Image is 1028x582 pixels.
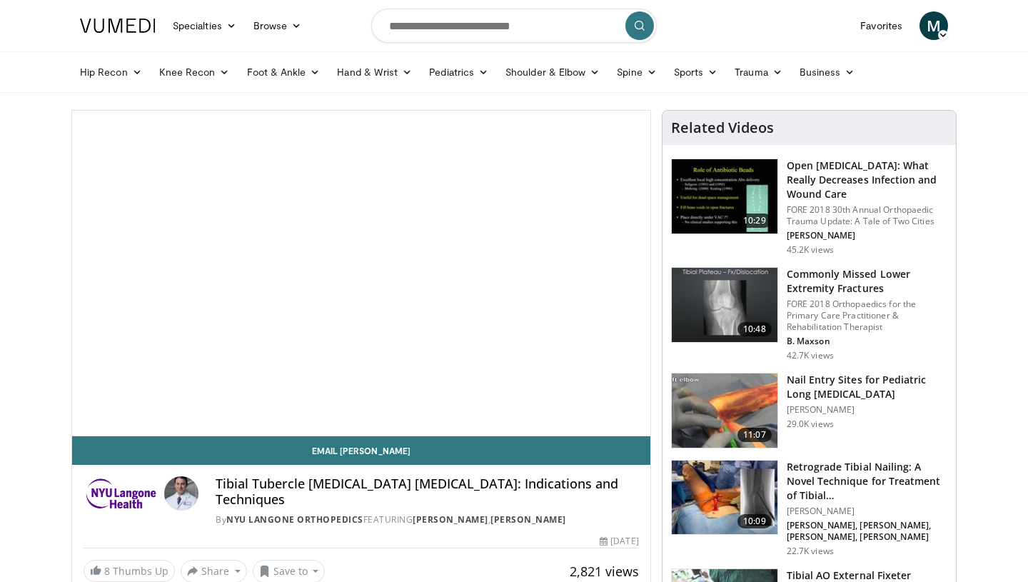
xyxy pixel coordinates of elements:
[371,9,657,43] input: Search topics, interventions
[413,513,488,526] a: [PERSON_NAME]
[238,58,329,86] a: Foot & Ankle
[787,350,834,361] p: 42.7K views
[151,58,238,86] a: Knee Recon
[104,564,110,578] span: 8
[737,514,772,528] span: 10:09
[787,460,947,503] h3: Retrograde Tibial Nailing: A Novel Technique for Treatment of Tibial…
[852,11,911,40] a: Favorites
[328,58,420,86] a: Hand & Wrist
[72,111,650,436] video-js: Video Player
[72,436,650,465] a: Email [PERSON_NAME]
[245,11,311,40] a: Browse
[787,404,947,416] p: [PERSON_NAME]
[787,520,947,543] p: [PERSON_NAME], [PERSON_NAME], [PERSON_NAME], [PERSON_NAME]
[164,476,198,511] img: Avatar
[672,159,777,234] img: ded7be61-cdd8-40fc-98a3-de551fea390e.150x105_q85_crop-smart_upscale.jpg
[420,58,497,86] a: Pediatrics
[787,298,947,333] p: FORE 2018 Orthopaedics for the Primary Care Practitioner & Rehabilitation Therapist
[787,418,834,430] p: 29.0K views
[787,244,834,256] p: 45.2K views
[787,204,947,227] p: FORE 2018 30th Annual Orthopaedic Trauma Update: A Tale of Two Cities
[726,58,791,86] a: Trauma
[672,461,777,535] img: 0174d745-da45-4837-8f39-0b59b9618850.150x105_q85_crop-smart_upscale.jpg
[226,513,363,526] a: NYU Langone Orthopedics
[787,546,834,557] p: 22.7K views
[84,560,175,582] a: 8 Thumbs Up
[80,19,156,33] img: VuMedi Logo
[164,11,245,40] a: Specialties
[665,58,727,86] a: Sports
[671,119,774,136] h4: Related Videos
[737,214,772,228] span: 10:29
[787,373,947,401] h3: Nail Entry Sites for Pediatric Long [MEDICAL_DATA]
[787,336,947,347] p: B. Maxson
[490,513,566,526] a: [PERSON_NAME]
[671,159,947,256] a: 10:29 Open [MEDICAL_DATA]: What Really Decreases Infection and Wound Care FORE 2018 30th Annual O...
[600,535,638,548] div: [DATE]
[672,373,777,448] img: d5ySKFN8UhyXrjO34xMDoxOjA4MTsiGN_2.150x105_q85_crop-smart_upscale.jpg
[787,267,947,296] h3: Commonly Missed Lower Extremity Fractures
[671,373,947,448] a: 11:07 Nail Entry Sites for Pediatric Long [MEDICAL_DATA] [PERSON_NAME] 29.0K views
[84,476,158,511] img: NYU Langone Orthopedics
[737,322,772,336] span: 10:48
[787,230,947,241] p: [PERSON_NAME]
[671,267,947,361] a: 10:48 Commonly Missed Lower Extremity Fractures FORE 2018 Orthopaedics for the Primary Care Pract...
[787,506,947,517] p: [PERSON_NAME]
[216,476,638,507] h4: Tibial Tubercle [MEDICAL_DATA] [MEDICAL_DATA]: Indications and Techniques
[919,11,948,40] a: M
[791,58,864,86] a: Business
[608,58,665,86] a: Spine
[570,563,639,580] span: 2,821 views
[787,159,947,201] h3: Open [MEDICAL_DATA]: What Really Decreases Infection and Wound Care
[671,460,947,557] a: 10:09 Retrograde Tibial Nailing: A Novel Technique for Treatment of Tibial… [PERSON_NAME] [PERSON...
[672,268,777,342] img: 4aa379b6-386c-4fb5-93ee-de5617843a87.150x105_q85_crop-smart_upscale.jpg
[71,58,151,86] a: Hip Recon
[737,428,772,442] span: 11:07
[216,513,638,526] div: By FEATURING ,
[497,58,608,86] a: Shoulder & Elbow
